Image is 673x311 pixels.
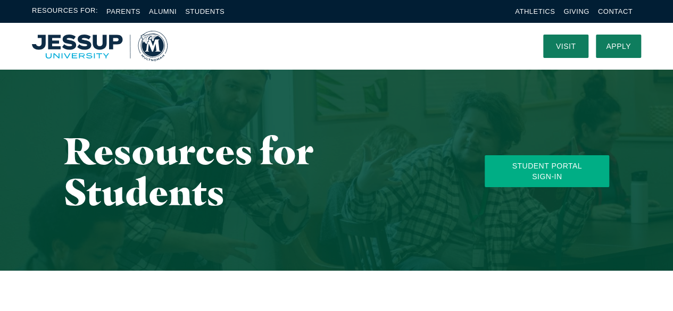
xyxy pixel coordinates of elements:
a: Student Portal Sign-In [485,155,609,187]
a: Athletics [515,7,555,15]
a: Students [185,7,225,15]
h1: Resources for Students [64,130,442,212]
a: Apply [596,35,641,58]
span: Resources For: [32,5,98,18]
a: Giving [563,7,589,15]
img: Multnomah University Logo [32,31,168,61]
a: Contact [598,7,633,15]
a: Visit [543,35,588,58]
a: Alumni [149,7,177,15]
a: Home [32,31,168,61]
a: Parents [106,7,140,15]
